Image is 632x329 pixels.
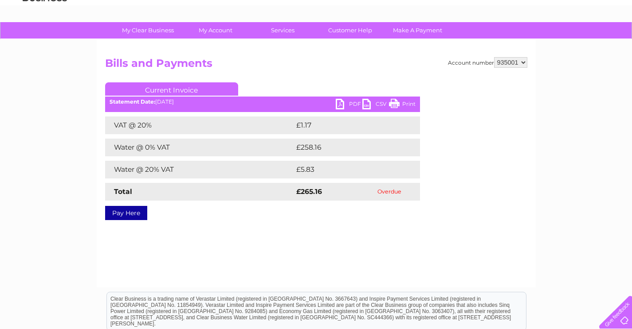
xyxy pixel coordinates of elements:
[296,187,322,196] strong: £265.16
[476,38,493,44] a: Water
[294,139,404,156] td: £258.16
[105,82,238,96] a: Current Invoice
[105,139,294,156] td: Water @ 0% VAT
[294,116,396,134] td: £1.17
[603,38,624,44] a: Log out
[573,38,595,44] a: Contact
[389,99,416,112] a: Print
[555,38,568,44] a: Blog
[114,187,132,196] strong: Total
[314,22,387,39] a: Customer Help
[294,161,399,178] td: £5.83
[105,99,420,105] div: [DATE]
[105,116,294,134] td: VAT @ 20%
[523,38,550,44] a: Telecoms
[336,99,362,112] a: PDF
[381,22,454,39] a: Make A Payment
[105,206,147,220] a: Pay Here
[246,22,319,39] a: Services
[22,23,67,50] img: logo.png
[110,98,155,105] b: Statement Date:
[105,161,294,178] td: Water @ 20% VAT
[179,22,252,39] a: My Account
[362,99,389,112] a: CSV
[359,183,420,201] td: Overdue
[105,57,527,74] h2: Bills and Payments
[111,22,184,39] a: My Clear Business
[498,38,518,44] a: Energy
[465,4,526,15] a: 0333 014 3131
[107,5,526,43] div: Clear Business is a trading name of Verastar Limited (registered in [GEOGRAPHIC_DATA] No. 3667643...
[448,57,527,68] div: Account number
